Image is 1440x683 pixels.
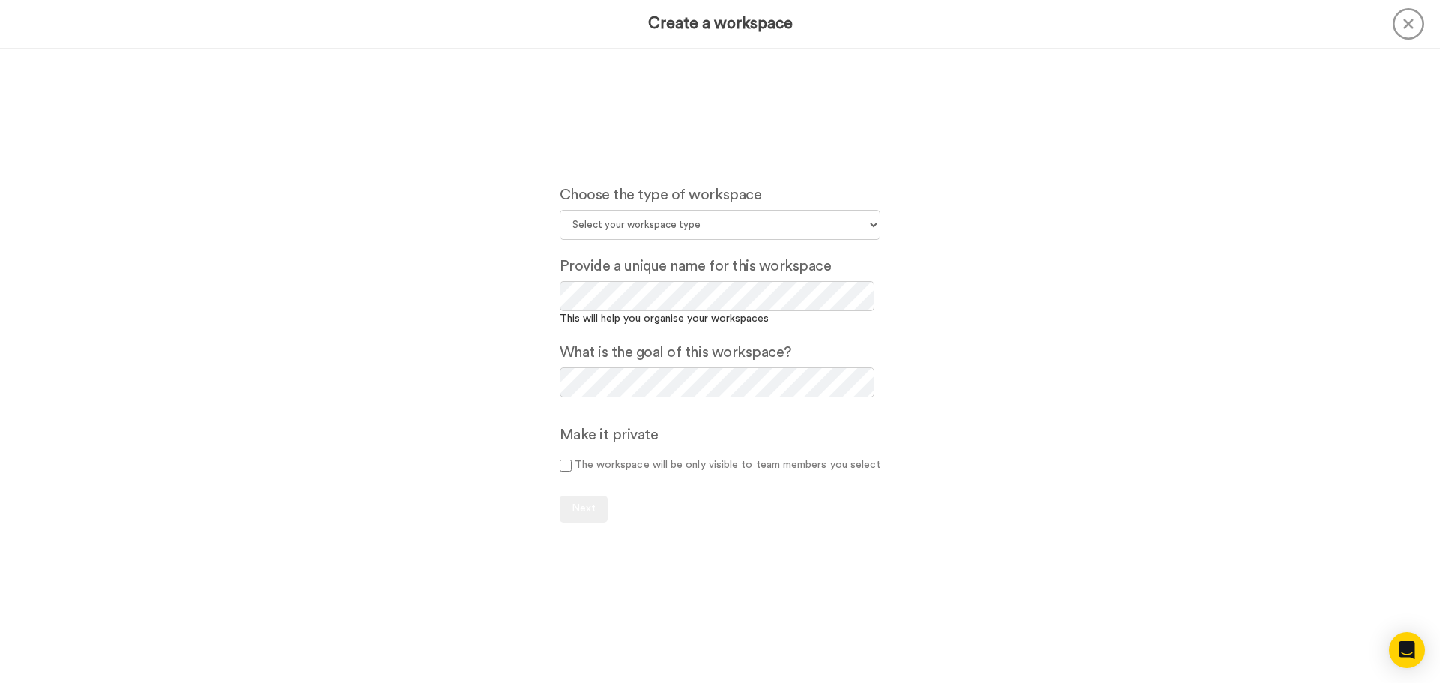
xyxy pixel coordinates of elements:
[559,424,658,446] label: Make it private
[559,255,832,277] label: Provide a unique name for this workspace
[559,457,881,473] label: The workspace will be only visible to team members you select
[648,15,793,32] h3: Create a workspace
[559,341,792,364] label: What is the goal of this workspace?
[559,460,571,472] input: The workspace will be only visible to team members you select
[1389,632,1425,668] div: Open Intercom Messenger
[559,311,881,326] div: This will help you organise your workspaces
[559,184,762,206] label: Choose the type of workspace
[559,496,607,523] button: Next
